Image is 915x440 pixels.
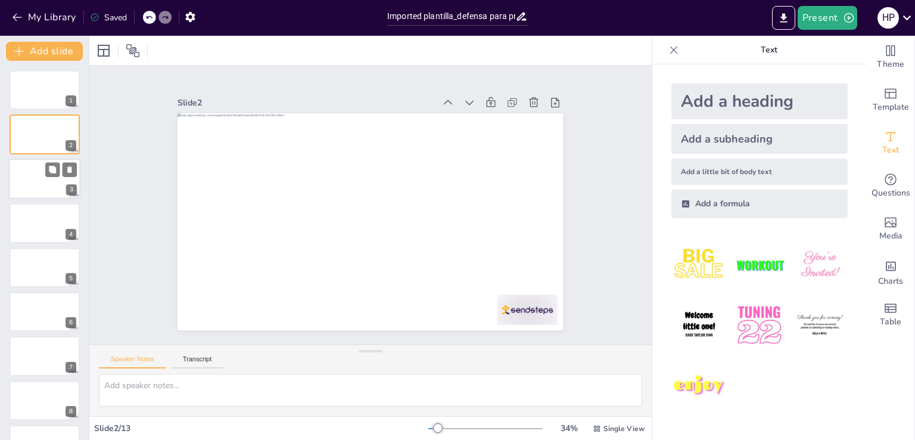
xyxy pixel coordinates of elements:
[66,406,76,417] div: 8
[171,355,224,368] button: Transcript
[10,70,80,110] div: 1
[792,237,848,293] img: 3.jpeg
[867,36,914,79] div: Change the overall theme
[683,36,855,64] p: Text
[671,298,727,353] img: 4.jpeg
[603,424,645,433] span: Single View
[66,229,76,240] div: 4
[877,58,904,71] span: Theme
[217,42,465,132] div: Slide 2
[66,317,76,328] div: 6
[867,250,914,293] div: Add charts and graphs
[10,114,80,154] div: 2
[671,190,848,218] div: Add a formula
[880,315,901,329] span: Table
[772,6,795,30] button: Export to PowerPoint
[732,237,787,293] img: 2.jpeg
[867,207,914,250] div: Add images, graphics, shapes or video
[872,187,910,200] span: Questions
[9,159,80,199] div: 3
[63,162,77,176] button: Delete Slide
[45,162,60,176] button: Duplicate Slide
[867,122,914,165] div: Add text boxes
[90,12,127,23] div: Saved
[792,298,848,353] img: 6.jpeg
[867,79,914,122] div: Add ready made slides
[10,381,80,420] div: 8
[555,423,583,434] div: 34 %
[126,44,140,58] span: Position
[877,7,899,29] div: H P
[6,42,83,61] button: Add slide
[671,237,727,293] img: 1.jpeg
[66,362,76,373] div: 7
[66,95,76,106] div: 1
[9,8,81,27] button: My Library
[99,355,166,368] button: Speaker Notes
[10,203,80,243] div: 4
[66,273,76,284] div: 5
[94,41,113,60] div: Layout
[671,124,848,154] div: Add a subheading
[732,298,787,353] img: 5.jpeg
[10,292,80,331] div: 6
[878,275,903,288] span: Charts
[879,230,902,243] span: Media
[10,336,80,376] div: 7
[66,140,76,151] div: 2
[671,159,848,185] div: Add a little bit of body text
[94,423,428,434] div: Slide 2 / 13
[671,358,727,414] img: 7.jpeg
[10,248,80,287] div: 5
[867,165,914,207] div: Get real-time input from your audience
[873,101,909,114] span: Template
[798,6,857,30] button: Present
[387,8,515,25] input: Insert title
[66,184,77,195] div: 3
[882,144,899,157] span: Text
[877,6,899,30] button: H P
[671,83,848,119] div: Add a heading
[867,293,914,336] div: Add a table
